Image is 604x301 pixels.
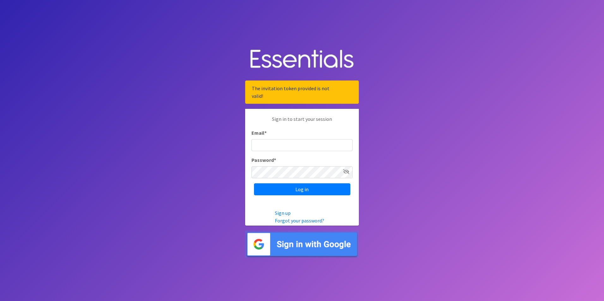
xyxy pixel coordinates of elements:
[251,115,353,129] p: Sign in to start your session
[245,43,359,76] img: Human Essentials
[245,80,359,104] div: The invitation token provided is not valid!
[251,156,276,164] label: Password
[264,130,267,136] abbr: required
[274,157,276,163] abbr: required
[275,217,324,224] a: Forgot your password?
[275,210,291,216] a: Sign up
[245,231,359,258] img: Sign in with Google
[251,129,267,137] label: Email
[254,183,350,195] input: Log in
